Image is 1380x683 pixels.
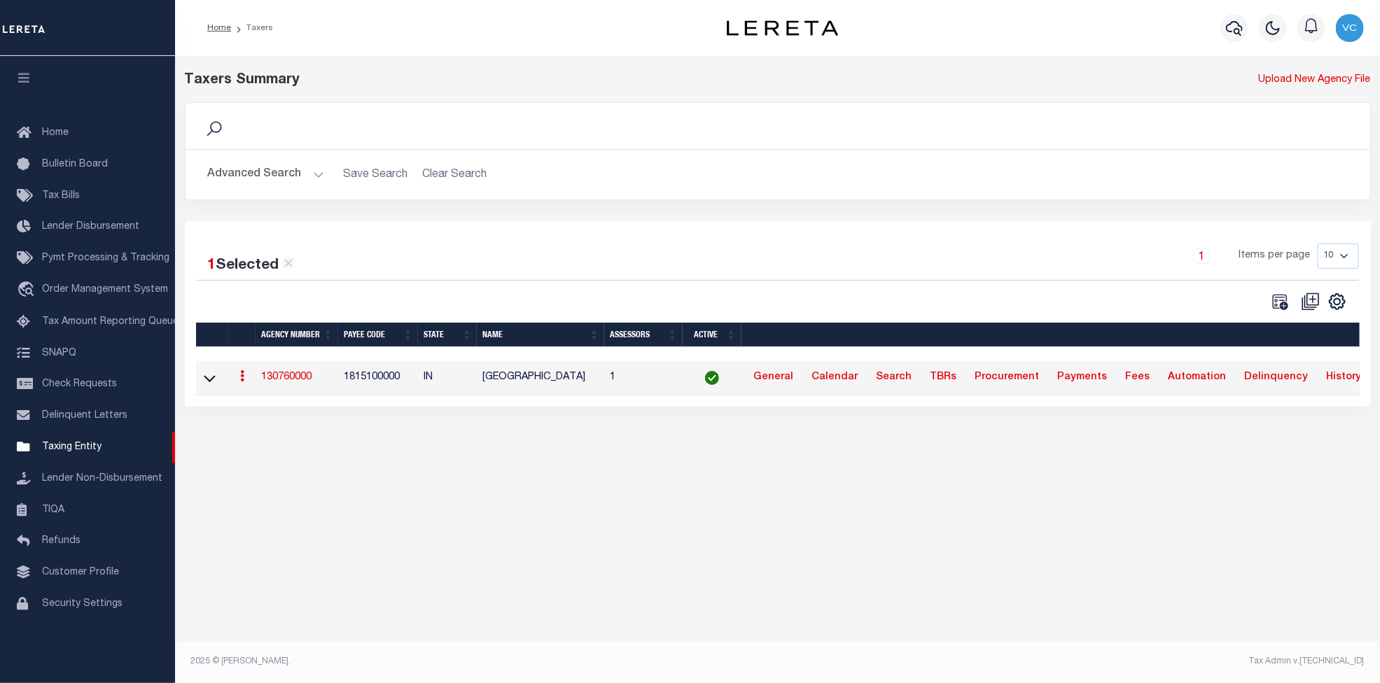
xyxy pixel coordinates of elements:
[1162,367,1232,389] a: Automation
[42,160,108,169] span: Bulletin Board
[42,536,81,546] span: Refunds
[42,379,117,389] span: Check Requests
[805,367,864,389] a: Calendar
[42,411,127,421] span: Delinquent Letters
[42,253,169,263] span: Pymt Processing & Tracking
[683,323,741,347] th: Active: activate to sort column ascending
[42,568,119,577] span: Customer Profile
[604,323,683,347] th: Assessors: activate to sort column ascending
[727,20,839,36] img: logo-dark.svg
[42,222,139,232] span: Lender Disbursement
[477,323,604,347] th: Name: activate to sort column ascending
[208,255,295,277] div: Selected
[42,285,168,295] span: Order Management System
[477,361,604,395] td: [GEOGRAPHIC_DATA]
[42,599,123,609] span: Security Settings
[338,323,418,347] th: Payee Code: activate to sort column ascending
[418,323,477,347] th: State: activate to sort column ascending
[42,474,162,484] span: Lender Non-Disbursement
[418,361,477,395] td: IN
[705,371,719,385] img: check-icon-green.svg
[788,655,1365,668] div: Tax Admin v.[TECHNICAL_ID]
[181,655,778,668] div: 2025 © [PERSON_NAME].
[42,128,69,138] span: Home
[42,317,179,327] span: Tax Amount Reporting Queue
[870,367,918,389] a: Search
[231,22,273,34] li: Taxers
[968,367,1045,389] a: Procurement
[261,372,312,382] a: 130760000
[338,361,418,395] td: 1815100000
[1259,73,1371,88] a: Upload New Agency File
[747,367,800,389] a: General
[185,70,1069,91] div: Taxers Summary
[1119,367,1156,389] a: Fees
[1238,367,1314,389] a: Delinquency
[604,361,683,395] td: 1
[1336,14,1364,42] img: svg+xml;base64,PHN2ZyB4bWxucz0iaHR0cDovL3d3dy53My5vcmcvMjAwMC9zdmciIHBvaW50ZXItZXZlbnRzPSJub25lIi...
[42,442,102,452] span: Taxing Entity
[924,367,963,389] a: TBRs
[17,281,39,300] i: travel_explore
[208,258,216,273] span: 1
[42,348,76,358] span: SNAPQ
[1320,367,1367,389] a: History
[208,161,324,188] button: Advanced Search
[1194,248,1209,264] a: 1
[42,191,80,201] span: Tax Bills
[1239,248,1311,264] span: Items per page
[207,24,231,32] a: Home
[256,323,338,347] th: Agency Number: activate to sort column ascending
[42,505,64,514] span: TIQA
[1051,367,1113,389] a: Payments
